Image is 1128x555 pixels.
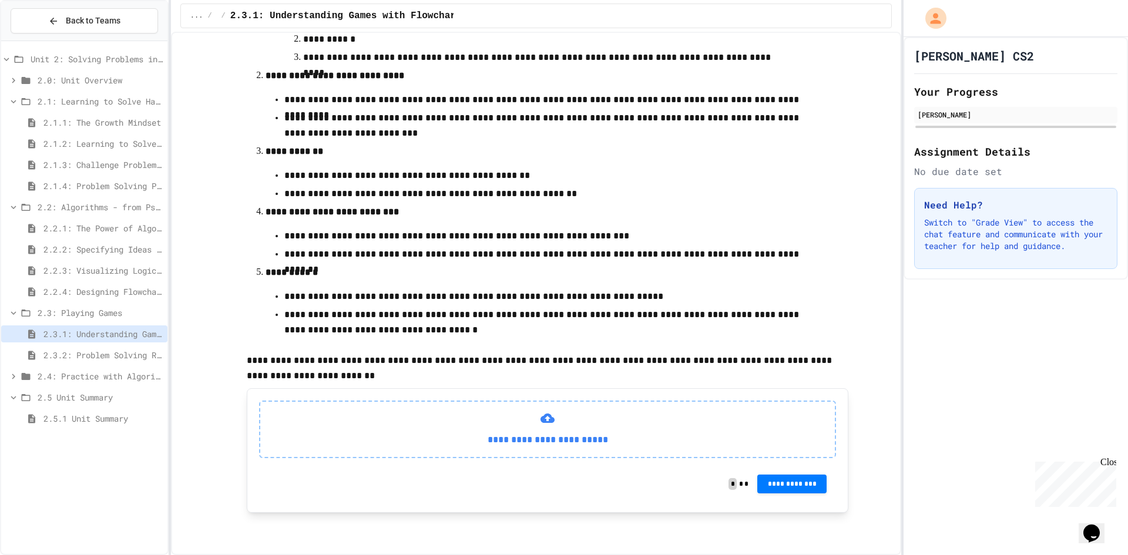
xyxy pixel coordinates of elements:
h2: Your Progress [914,83,1117,100]
button: Back to Teams [11,8,158,33]
span: 2.1: Learning to Solve Hard Problems [38,95,163,107]
span: 2.1.4: Problem Solving Practice [43,180,163,192]
h3: Need Help? [924,198,1107,212]
div: [PERSON_NAME] [918,109,1114,120]
span: 2.1.2: Learning to Solve Hard Problems [43,137,163,150]
span: 2.2.1: The Power of Algorithms [43,222,163,234]
h2: Assignment Details [914,143,1117,160]
div: No due date set [914,164,1117,179]
span: 2.3: Playing Games [38,307,163,319]
span: 2.3.1: Understanding Games with Flowcharts [230,9,467,23]
span: Back to Teams [66,15,120,27]
span: 2.1.1: The Growth Mindset [43,116,163,129]
h1: [PERSON_NAME] CS2 [914,48,1034,64]
span: 2.2.3: Visualizing Logic with Flowcharts [43,264,163,277]
span: 2.2.4: Designing Flowcharts [43,285,163,298]
span: 2.5 Unit Summary [38,391,163,403]
div: Chat with us now!Close [5,5,81,75]
div: My Account [913,5,949,32]
span: / [221,11,226,21]
iframe: chat widget [1030,457,1116,507]
iframe: chat widget [1079,508,1116,543]
span: 2.2: Algorithms - from Pseudocode to Flowcharts [38,201,163,213]
span: / [207,11,211,21]
p: Switch to "Grade View" to access the chat feature and communicate with your teacher for help and ... [924,217,1107,252]
span: 2.5.1 Unit Summary [43,412,163,425]
span: ... [190,11,203,21]
span: 2.1.3: Challenge Problem - The Bridge [43,159,163,171]
span: 2.3.2: Problem Solving Reflection [43,349,163,361]
span: 2.2.2: Specifying Ideas with Pseudocode [43,243,163,255]
span: 2.4: Practice with Algorithms [38,370,163,382]
span: 2.3.1: Understanding Games with Flowcharts [43,328,163,340]
span: Unit 2: Solving Problems in Computer Science [31,53,163,65]
span: 2.0: Unit Overview [38,74,163,86]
